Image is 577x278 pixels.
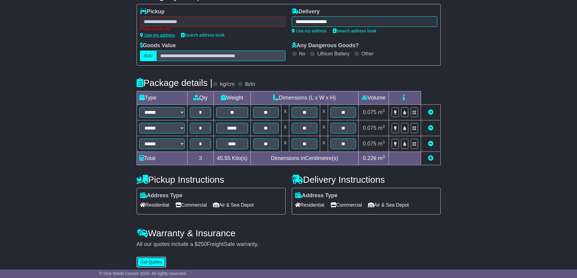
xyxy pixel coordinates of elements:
[181,33,225,38] a: Search address book
[245,81,255,88] label: lb/in
[383,108,385,113] sup: 3
[383,140,385,144] sup: 3
[363,125,376,131] span: 0.075
[250,91,359,104] td: Dimensions (L x W x H)
[320,104,328,120] td: x
[137,78,213,88] h4: Package details |
[320,120,328,136] td: x
[292,175,441,185] h4: Delivery Instructions
[281,136,289,152] td: x
[214,152,250,165] td: Kilo(s)
[198,241,207,247] span: 250
[220,81,234,88] label: kg/cm
[368,200,409,210] span: Air & Sea Depot
[299,51,305,57] label: No
[363,155,376,161] span: 0.226
[213,200,254,210] span: Air & Sea Depot
[281,104,289,120] td: x
[363,109,376,115] span: 0.075
[137,228,441,238] h4: Warranty & Insurance
[362,51,374,57] label: Other
[99,271,187,276] span: © One World Courier 2025. All rights reserved.
[140,27,286,31] div: Please provide city
[359,91,389,104] td: Volume
[187,91,214,104] td: Qty
[383,124,385,129] sup: 3
[428,125,433,131] a: Remove this item
[217,155,230,161] span: 45.55
[378,109,385,115] span: m
[140,8,165,15] label: Pickup
[214,91,250,104] td: Weight
[140,42,176,49] label: Goods Value
[137,175,286,185] h4: Pickup Instructions
[378,125,385,131] span: m
[175,200,207,210] span: Commercial
[317,51,350,57] label: Lithium Battery
[320,136,328,152] td: x
[295,192,338,199] label: Address Type
[363,141,376,147] span: 0.075
[295,200,324,210] span: Residential
[137,152,187,165] td: Total
[137,91,187,104] td: Type
[292,42,359,49] label: Any Dangerous Goods?
[137,241,441,248] div: All our quotes include a $ FreightSafe warranty.
[333,28,376,33] a: Search address book
[140,51,157,61] label: AUD
[330,200,362,210] span: Commercial
[250,152,359,165] td: Dimensions in Centimetre(s)
[281,120,289,136] td: x
[428,141,433,147] a: Remove this item
[428,109,433,115] a: Remove this item
[383,154,385,159] sup: 3
[140,33,175,38] a: Use my address
[140,200,169,210] span: Residential
[137,257,166,267] button: Get Quotes
[378,141,385,147] span: m
[428,155,433,161] a: Add new item
[140,192,183,199] label: Address Type
[378,155,385,161] span: m
[292,8,320,15] label: Delivery
[187,152,214,165] td: 3
[292,28,327,33] a: Use my address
